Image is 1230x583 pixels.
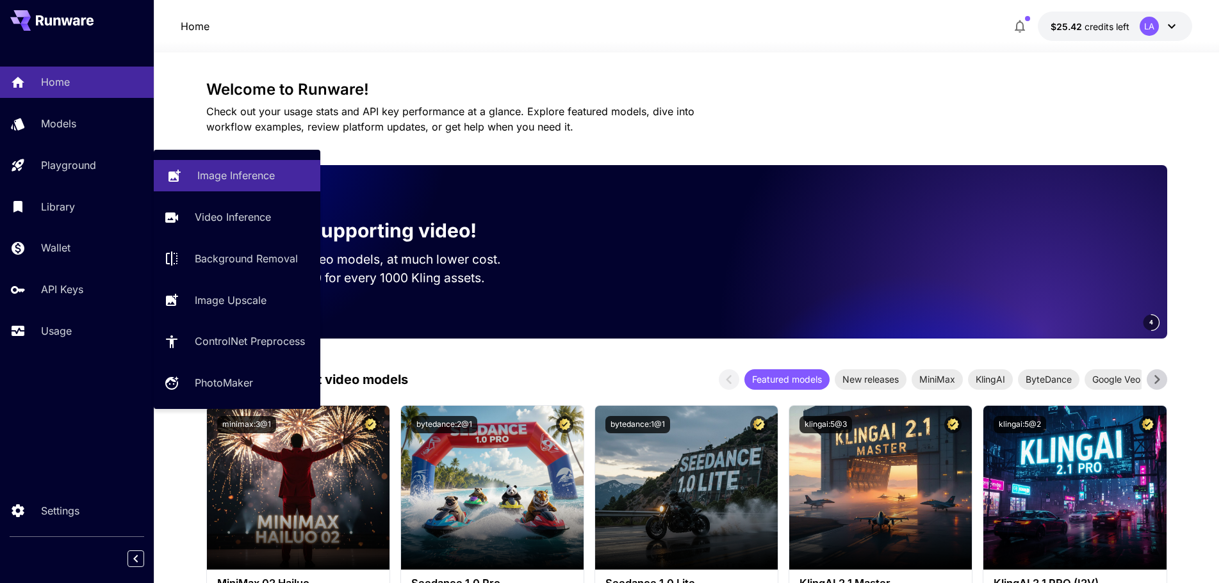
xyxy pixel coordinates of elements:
button: Certified Model – Vetted for best performance and includes a commercial license. [944,416,962,433]
p: PhotoMaker [195,375,253,390]
p: Image Inference [197,168,275,183]
p: Playground [41,157,96,173]
div: LA [1140,17,1159,36]
p: Background Removal [195,251,298,266]
p: Models [41,116,76,131]
button: Certified Model – Vetted for best performance and includes a commercial license. [556,416,573,433]
p: Wallet [41,240,70,255]
span: ByteDance [1018,372,1079,386]
span: Google Veo [1085,372,1148,386]
p: Image Upscale [195,292,266,308]
p: ControlNet Preprocess [195,333,305,349]
span: MiniMax [912,372,963,386]
button: klingai:5@2 [994,416,1046,433]
a: ControlNet Preprocess [154,326,320,357]
p: Run the best video models, at much lower cost. [227,250,525,269]
a: Background Removal [154,243,320,275]
button: $25.42214 [1038,12,1192,41]
span: New releases [835,372,906,386]
img: alt [983,406,1166,570]
span: credits left [1085,21,1129,32]
nav: breadcrumb [181,19,209,34]
span: KlingAI [968,372,1013,386]
span: Check out your usage stats and API key performance at a glance. Explore featured models, dive int... [206,105,694,133]
p: Video Inference [195,209,271,225]
img: alt [789,406,972,570]
p: Save up to $500 for every 1000 Kling assets. [227,269,525,287]
button: klingai:5@3 [799,416,852,433]
a: PhotoMaker [154,367,320,399]
span: $25.42 [1051,21,1085,32]
p: Usage [41,323,72,339]
p: API Keys [41,282,83,297]
a: Image Inference [154,160,320,191]
button: Certified Model – Vetted for best performance and includes a commercial license. [1139,416,1156,433]
div: Collapse sidebar [137,547,154,570]
h3: Welcome to Runware! [206,81,1167,99]
p: Home [41,74,70,90]
button: bytedance:2@1 [411,416,477,433]
button: Certified Model – Vetted for best performance and includes a commercial license. [750,416,767,433]
p: Settings [41,503,79,518]
button: bytedance:1@1 [605,416,670,433]
a: Image Upscale [154,284,320,315]
img: alt [207,406,389,570]
button: Certified Model – Vetted for best performance and includes a commercial license. [362,416,379,433]
img: alt [595,406,778,570]
img: alt [401,406,584,570]
p: Now supporting video! [263,216,477,245]
div: $25.42214 [1051,20,1129,33]
span: Featured models [744,372,830,386]
button: minimax:3@1 [217,416,276,433]
button: Collapse sidebar [127,550,144,567]
p: Home [181,19,209,34]
span: 4 [1149,317,1153,327]
p: Library [41,199,75,214]
a: Video Inference [154,202,320,233]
